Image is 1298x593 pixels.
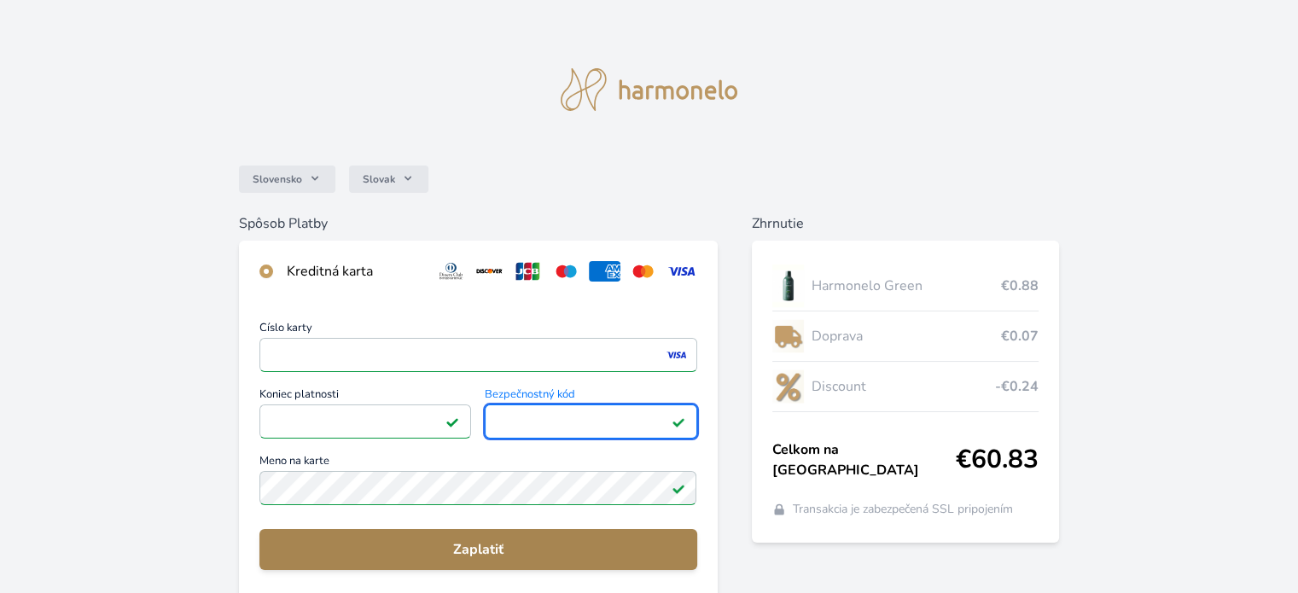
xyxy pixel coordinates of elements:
img: maestro.svg [550,261,582,282]
img: Pole je platné [672,415,685,428]
img: jcb.svg [512,261,544,282]
img: Pole je platné [672,481,685,495]
h6: Spôsob Platby [239,213,717,234]
button: Slovensko [239,166,335,193]
span: -€0.24 [995,376,1039,397]
img: amex.svg [589,261,620,282]
span: Slovak [363,172,395,186]
iframe: Iframe pre deň vypršania platnosti [267,410,463,433]
span: Transakcia je zabezpečená SSL pripojením [793,501,1013,518]
span: Celkom na [GEOGRAPHIC_DATA] [772,439,956,480]
span: Zaplatiť [273,539,683,560]
h6: Zhrnutie [752,213,1059,234]
button: Zaplatiť [259,529,696,570]
img: Pole je platné [445,415,459,428]
span: Doprava [811,326,1000,346]
img: CLEAN_GREEN_se_stinem_x-lo.jpg [772,265,805,307]
span: Číslo karty [259,323,696,338]
span: €0.88 [1001,276,1039,296]
button: Slovak [349,166,428,193]
iframe: Iframe pre bezpečnostný kód [492,410,689,433]
span: €60.83 [956,445,1039,475]
div: Kreditná karta [287,261,422,282]
img: discover.svg [474,261,505,282]
img: mc.svg [627,261,659,282]
img: visa.svg [666,261,697,282]
span: Meno na karte [259,456,696,471]
img: logo.svg [561,68,738,111]
span: Bezpečnostný kód [485,389,696,404]
img: discount-lo.png [772,365,805,408]
span: Harmonelo Green [811,276,1000,296]
span: Slovensko [253,172,302,186]
span: €0.07 [1001,326,1039,346]
img: visa [665,347,688,363]
iframe: Iframe pre číslo karty [267,343,689,367]
span: Koniec platnosti [259,389,471,404]
img: diners.svg [435,261,467,282]
img: delivery-lo.png [772,315,805,358]
input: Meno na kartePole je platné [259,471,696,505]
span: Discount [811,376,994,397]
